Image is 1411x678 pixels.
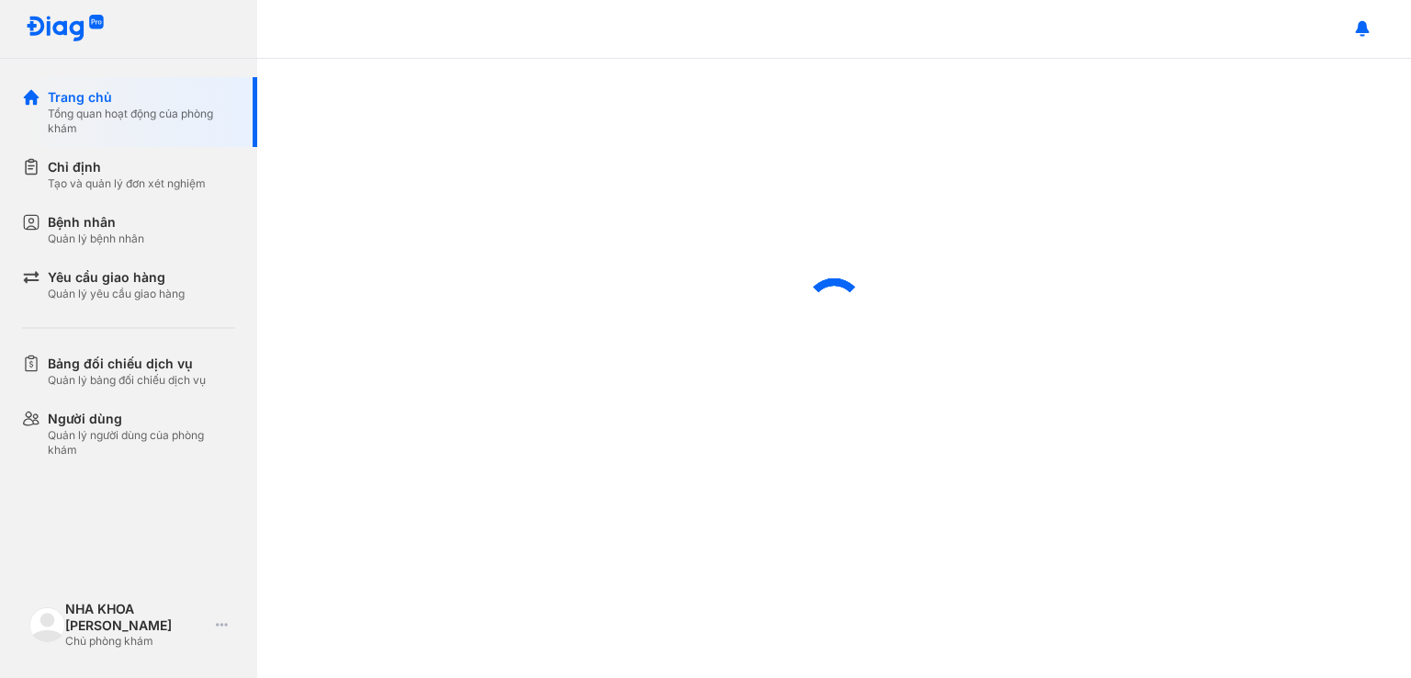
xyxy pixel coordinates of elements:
[48,158,206,176] div: Chỉ định
[48,410,235,428] div: Người dùng
[48,88,235,107] div: Trang chủ
[48,428,235,458] div: Quản lý người dùng của phòng khám
[48,373,206,388] div: Quản lý bảng đối chiếu dịch vụ
[48,176,206,191] div: Tạo và quản lý đơn xét nghiệm
[65,634,209,649] div: Chủ phòng khám
[65,601,209,634] div: NHA KHOA [PERSON_NAME]
[29,607,65,643] img: logo
[26,15,105,43] img: logo
[48,287,185,301] div: Quản lý yêu cầu giao hàng
[48,232,144,246] div: Quản lý bệnh nhân
[48,355,206,373] div: Bảng đối chiếu dịch vụ
[48,213,144,232] div: Bệnh nhân
[48,107,235,136] div: Tổng quan hoạt động của phòng khám
[48,268,185,287] div: Yêu cầu giao hàng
